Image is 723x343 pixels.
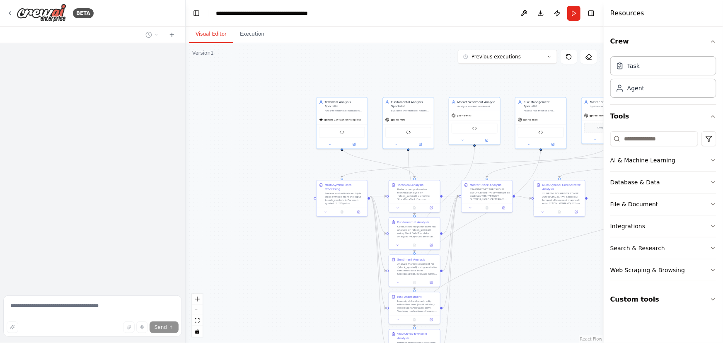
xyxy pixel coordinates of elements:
[542,192,583,205] div: **LOREMI DOLORSITA CONSE ADIPISCINGELIT**: Seddoeiu tempori utlaboreetd magnaali enim **ADMI VENI...
[389,255,440,287] div: Sentiment AnalysisAnalyze market sentiment for {stock_symbol} using available sentiment data from...
[515,194,532,200] g: Edge from b38f33ff-e204-498f-b1b9-ef3c2eb29fe6 to 3e8913fc-60ff-4401-9894-f825c015c78a
[470,183,502,187] div: Master Stock Analysis
[389,217,440,250] div: Fundamental AnalysisConduct thorough fundamental analysis of {stock_symbol} using StockDataTool d...
[409,142,433,147] button: Open in side panel
[391,118,405,121] span: gpt-4o-mini
[610,200,658,208] div: File & Document
[389,180,440,213] div: Technical AnalysisPerform comprehensive technical analysis on {stock_symbol} using the StockDataT...
[475,138,499,143] button: Open in side panel
[569,210,583,215] button: Open in side panel
[324,118,361,121] span: gemini-2.0-flash-thinking-exp
[610,266,685,274] div: Web Scraping & Browsing
[534,180,585,217] div: Multi-Symbol Comparative Analysis**LOREMI DOLORSITA CONSE ADIPISCINGELIT**: Seddoeiu tempori utla...
[316,97,368,149] div: Technical Analysis SpecialistAnalyze technical indicators and price patterns for {stock_symbol} t...
[580,337,602,341] a: React Flow attribution
[397,300,438,313] div: Loremip dolorsitametc adip elitseddoe tem {incid_utlabo} etdol MagnaAliqUaen admi. Veniamq nostru...
[192,294,203,304] button: zoom in
[610,128,716,288] div: Tools
[627,84,644,92] div: Agent
[325,109,365,113] div: Analyze technical indicators and price patterns for {stock_symbol} to provide technical trading r...
[333,210,351,215] button: No output available
[192,315,203,326] button: fit view
[192,294,203,337] div: React Flow controls
[340,130,345,135] img: Stock Data Tool
[216,9,309,17] nav: breadcrumb
[192,326,203,337] button: toggle interactivity
[524,109,564,113] div: Assess risk metrics and portfolio impact for {stock_symbol} including volatility, beta, drawdown ...
[597,126,617,130] span: Drop tools here
[325,100,365,109] div: Technical Analysis Specialist
[449,97,501,145] div: Market Sentiment AnalystAnalyze market sentiment indicators for {stock_symbol} including news sen...
[610,244,665,252] div: Search & Research
[397,220,429,225] div: Fundamental Analysis
[192,50,214,56] div: Version 1
[610,222,645,230] div: Integrations
[551,210,568,215] button: No output available
[610,178,660,186] div: Database & Data
[397,263,438,276] div: Analyze market sentiment for {stock_symbol} using available sentiment data from StockDataTool. Ev...
[397,295,422,299] div: Risk Assessment
[610,171,716,193] button: Database & Data
[515,97,567,149] div: Risk Management SpecialistAssess risk metrics and portfolio impact for {stock_symbol} including v...
[610,259,716,281] button: Web Scraping & Browsing
[590,100,630,104] div: Master Stock Orchestrator
[610,193,716,215] button: File & Document
[461,180,513,213] div: Master Stock Analysis**MANDATORY THRESHOLD ENFORCEMENT**: Synthesize all analyses with **STRICT B...
[17,4,66,22] img: Logo
[370,194,387,198] g: Edge from f59c7c50-46eb-4c9b-821f-f6462c25c43d to a5193073-d194-4960-b560-def170239c71
[470,188,510,201] div: **MANDATORY THRESHOLD ENFORCEMENT**: Synthesize all analyses with **STRICT BUY/SELL/HOLD CRITERIA...
[155,324,167,331] span: Send
[627,62,640,70] div: Task
[457,114,472,117] span: gpt-4o-mini
[610,53,716,104] div: Crew
[443,194,459,236] g: Edge from 0398a106-b168-43d7-b88d-5d3b81ef2b1e to b38f33ff-e204-498f-b1b9-ef3c2eb29fe6
[189,26,233,43] button: Visual Editor
[191,7,202,19] button: Hide left sidebar
[424,205,438,210] button: Open in side panel
[406,205,423,210] button: No output available
[370,194,387,236] g: Edge from f59c7c50-46eb-4c9b-821f-f6462c25c43d to 0398a106-b168-43d7-b88d-5d3b81ef2b1e
[389,292,440,325] div: Risk AssessmentLoremip dolorsitametc adip elitseddoe tem {incid_utlabo} etdol MagnaAliqUaen admi....
[610,30,716,53] button: Crew
[7,321,18,333] button: Improve this prompt
[406,130,411,135] img: Stock Data Tool
[325,183,365,191] div: Multi-Symbol Data Processing
[610,288,716,311] button: Custom tools
[150,321,179,333] button: Send
[397,332,438,341] div: Short-Term Technical Analysis
[524,100,564,109] div: Risk Management Specialist
[610,150,716,171] button: AI & Machine Learning
[406,151,417,215] g: Edge from 43af5830-55a4-49b6-a1fe-24ce48fb1811 to 0398a106-b168-43d7-b88d-5d3b81ef2b1e
[610,105,716,128] button: Tools
[590,114,604,117] span: gpt-4o-mini
[610,8,644,18] h4: Resources
[136,321,148,333] button: Click to speak your automation idea
[391,100,431,109] div: Fundamental Analysis Specialist
[73,8,94,18] div: BETA
[523,118,538,121] span: gpt-4o-mini
[397,258,425,262] div: Sentiment Analysis
[406,317,423,322] button: No output available
[424,280,438,285] button: Open in side panel
[352,210,366,215] button: Open in side panel
[610,237,716,259] button: Search & Research
[370,194,387,310] g: Edge from f59c7c50-46eb-4c9b-821f-f6462c25c43d to ffd9dc70-aeb6-41f7-9fe4-bcd697270792
[142,30,162,40] button: Switch to previous chat
[413,147,477,252] g: Edge from addd1bee-3a92-433a-a573-05d5273cdb4b to 4e13e93f-adef-4075-ab17-a04d5b637784
[610,156,675,164] div: AI & Machine Learning
[581,97,633,144] div: Master Stock OrchestratorSynthesize analyses with **STRICT RISK DISCIPLINE** and **MANDATORY THRE...
[497,205,511,210] button: Open in side panel
[457,100,498,104] div: Market Sentiment Analyst
[382,97,434,149] div: Fundamental Analysis SpecialistEvaluate the financial health and intrinsic value of {stock_symbol...
[325,192,365,205] div: Process and validate multiple stock symbols from the input {stock_symbols}. For each symbol: 1. *...
[397,183,423,187] div: Technical Analysis
[542,142,565,147] button: Open in side panel
[478,205,496,210] button: No output available
[397,188,438,201] div: Perform comprehensive technical analysis on {stock_symbol} using the StockDataTool. Focus on anal...
[340,147,417,178] g: Edge from 8552870c-4426-429f-976f-d9bf2a276d5d to a5193073-d194-4960-b560-def170239c71
[406,280,423,285] button: No output available
[413,147,543,290] g: Edge from 63b448ef-1d0a-4ca0-b08e-2cfc4c8aede1 to ffd9dc70-aeb6-41f7-9fe4-bcd697270792
[123,321,135,333] button: Upload files
[542,183,583,191] div: Multi-Symbol Comparative Analysis
[424,317,438,322] button: Open in side panel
